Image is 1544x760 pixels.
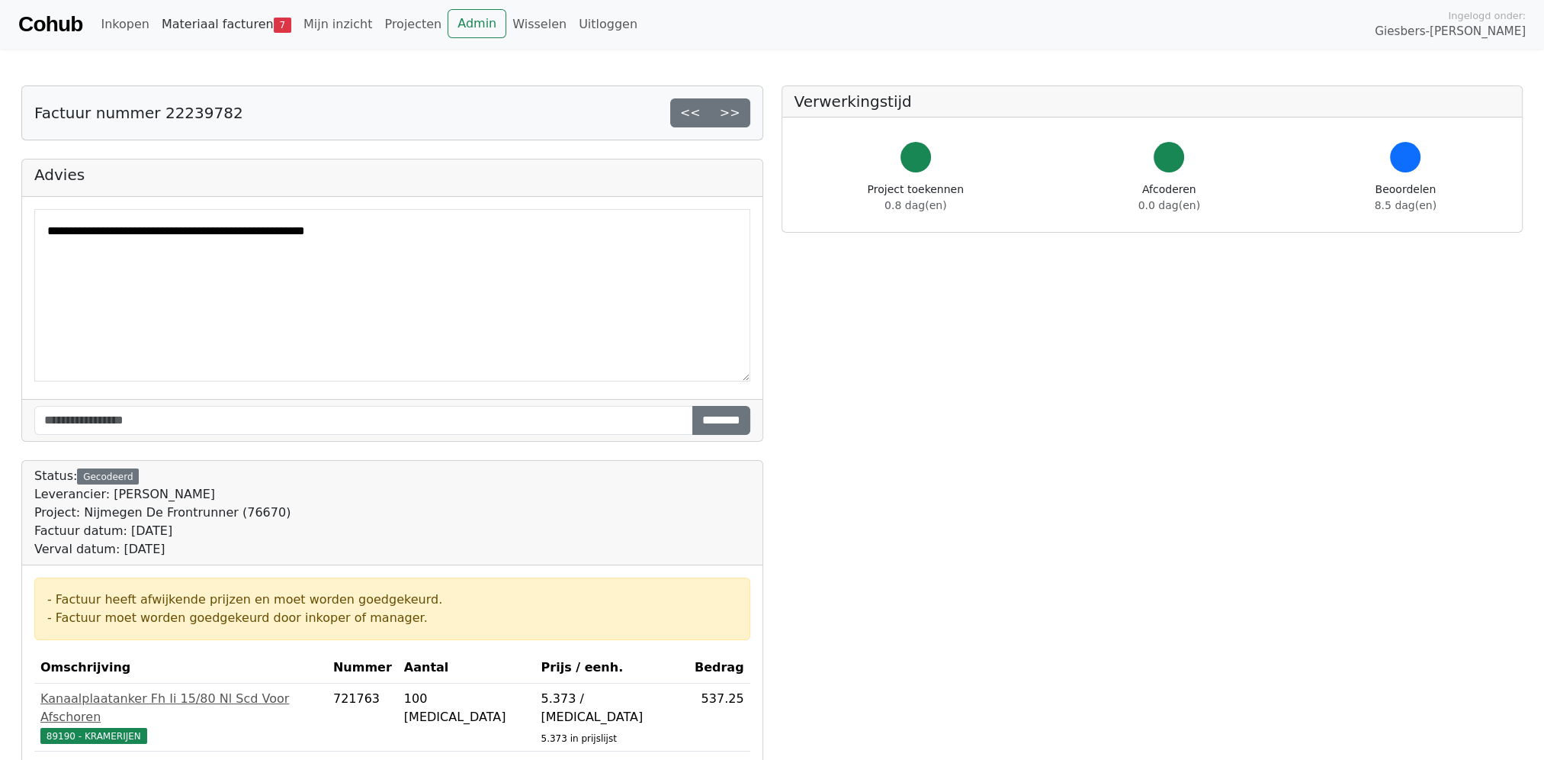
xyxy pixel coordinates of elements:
a: Projecten [378,9,448,40]
a: Inkopen [95,9,155,40]
div: Project toekennen [868,182,964,214]
span: Giesbers-[PERSON_NAME] [1375,23,1526,40]
a: Wisselen [506,9,573,40]
span: 8.5 dag(en) [1375,199,1436,211]
a: Admin [448,9,506,38]
div: Verval datum: [DATE] [34,540,291,559]
td: 537.25 [689,683,750,751]
h5: Factuur nummer 22239782 [34,104,243,122]
th: Prijs / eenh. [534,652,688,684]
h5: Advies [34,166,750,184]
th: Bedrag [689,652,750,684]
td: 721763 [327,683,398,751]
span: 7 [274,18,291,33]
a: Mijn inzicht [297,9,379,40]
div: Beoordelen [1375,182,1436,214]
div: Kanaalplaatanker Fh Ii 15/80 Nl Scd Voor Afschoren [40,690,321,726]
sub: 5.373 in prijslijst [541,733,616,744]
a: Uitloggen [573,9,644,40]
span: 0.8 dag(en) [884,199,946,211]
div: Status: [34,467,291,559]
span: 0.0 dag(en) [1138,199,1200,211]
div: Afcoderen [1138,182,1200,214]
div: 5.373 / [MEDICAL_DATA] [541,690,682,726]
th: Aantal [398,652,535,684]
div: Project: Nijmegen De Frontrunner (76670) [34,504,291,522]
div: Gecodeerd [77,469,139,484]
h5: Verwerkingstijd [794,92,1510,111]
span: 89190 - KRAMERIJEN [40,728,147,743]
div: - Factuur moet worden goedgekeurd door inkoper of manager. [47,609,737,627]
a: Cohub [18,6,82,43]
a: >> [710,98,750,127]
span: Ingelogd onder: [1448,8,1526,23]
div: Leverancier: [PERSON_NAME] [34,485,291,504]
div: 100 [MEDICAL_DATA] [404,690,529,726]
a: Kanaalplaatanker Fh Ii 15/80 Nl Scd Voor Afschoren89190 - KRAMERIJEN [40,690,321,745]
div: - Factuur heeft afwijkende prijzen en moet worden goedgekeurd. [47,591,737,609]
th: Omschrijving [34,652,327,684]
div: Factuur datum: [DATE] [34,522,291,540]
a: << [670,98,711,127]
th: Nummer [327,652,398,684]
a: Materiaal facturen7 [156,9,297,40]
